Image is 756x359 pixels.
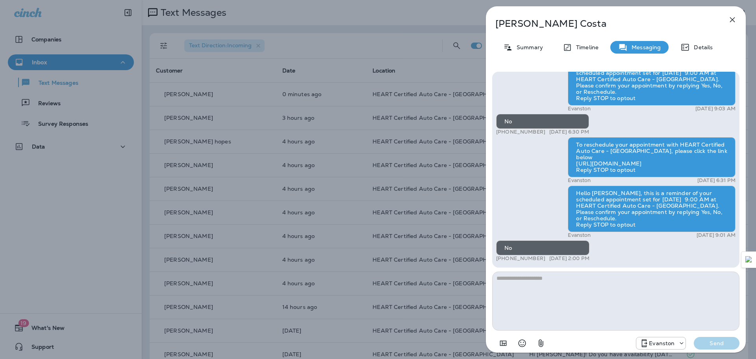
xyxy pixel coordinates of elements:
p: [DATE] 9:03 AM [695,106,736,112]
p: [DATE] 2:00 PM [549,255,589,262]
div: No [496,240,589,255]
p: Summary [513,44,543,50]
p: Timeline [572,44,598,50]
p: [DATE] 6:31 PM [697,177,736,184]
p: Evanston [568,232,591,238]
p: [DATE] 6:30 PM [549,129,589,135]
div: +1 (847) 892-1225 [636,339,686,348]
img: Detect Auto [745,256,752,263]
button: Select an emoji [514,335,530,351]
p: [PHONE_NUMBER] [496,255,545,262]
div: Hello [PERSON_NAME], this is a reminder of your scheduled appointment set for [DATE] 9:00 AM at H... [568,186,736,232]
p: Evanston [568,177,591,184]
p: Evanston [649,340,674,346]
div: No [496,114,589,129]
p: Details [690,44,713,50]
p: Evanston [568,106,591,112]
p: [PERSON_NAME] Costa [495,18,710,29]
button: Add in a premade template [495,335,511,351]
div: Hello [PERSON_NAME], this is a reminder of your scheduled appointment set for [DATE] 9:00 AM at H... [568,59,736,106]
div: To reschedule your appointment with HEART Certified Auto Care - [GEOGRAPHIC_DATA], please click t... [568,137,736,177]
p: [PHONE_NUMBER] [496,129,545,135]
p: [DATE] 9:01 AM [697,232,736,238]
p: Messaging [628,44,661,50]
